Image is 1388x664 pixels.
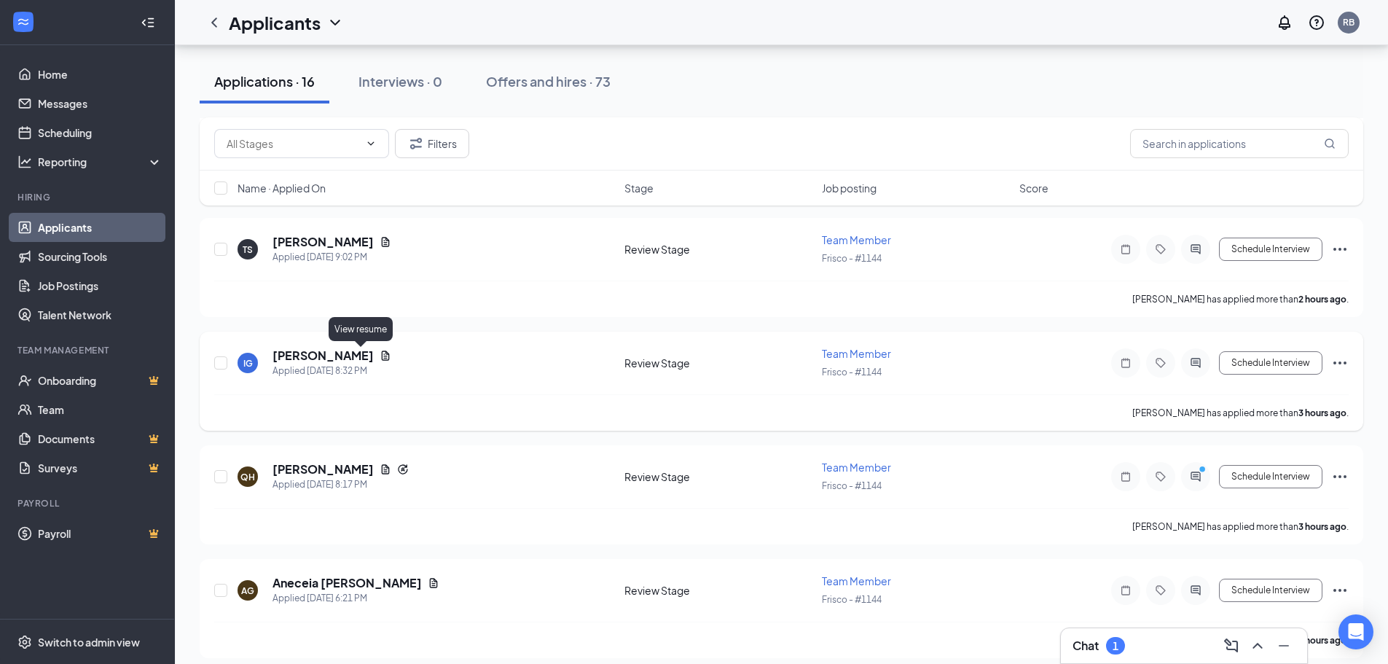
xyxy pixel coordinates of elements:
svg: Note [1117,357,1134,369]
button: Minimize [1272,634,1295,657]
div: Applied [DATE] 8:32 PM [272,364,391,378]
h5: Aneceia [PERSON_NAME] [272,575,422,591]
svg: Tag [1152,471,1169,483]
div: Applied [DATE] 6:21 PM [272,591,439,606]
button: Schedule Interview [1219,238,1322,261]
div: Hiring [17,191,160,203]
span: Frisco - #1144 [822,253,882,264]
button: Filter Filters [395,129,469,158]
span: Frisco - #1144 [822,594,882,605]
input: Search in applications [1130,129,1349,158]
button: Schedule Interview [1219,579,1322,602]
svg: Tag [1152,357,1169,369]
h5: [PERSON_NAME] [272,234,374,250]
span: Score [1019,181,1048,195]
a: Talent Network [38,300,162,329]
a: SurveysCrown [38,453,162,483]
h5: [PERSON_NAME] [272,348,374,364]
svg: Ellipses [1331,582,1349,599]
span: Job posting [822,181,877,195]
span: Name · Applied On [238,181,326,195]
div: Reporting [38,155,163,169]
svg: Notifications [1276,14,1293,31]
a: Team [38,395,162,424]
a: DocumentsCrown [38,424,162,453]
svg: ChevronUp [1249,637,1266,655]
span: Team Member [822,574,891,587]
svg: ChevronDown [326,14,344,31]
div: Open Intercom Messenger [1338,614,1373,649]
div: Review Stage [624,469,813,484]
button: Schedule Interview [1219,351,1322,375]
button: Schedule Interview [1219,465,1322,488]
div: Interviews · 0 [358,72,442,90]
svg: Reapply [397,464,409,475]
div: View resume [329,317,393,341]
b: 3 hours ago [1298,521,1346,532]
svg: Tag [1152,243,1169,255]
svg: Document [380,236,391,248]
a: Scheduling [38,118,162,147]
div: 1 [1113,640,1118,652]
div: IG [243,357,253,370]
div: AG [241,585,254,597]
div: Review Stage [624,356,813,370]
p: [PERSON_NAME] has applied more than . [1132,520,1349,533]
svg: Document [428,577,439,589]
svg: QuestionInfo [1308,14,1325,31]
svg: Analysis [17,155,32,169]
a: Sourcing Tools [38,242,162,271]
svg: Filter [407,135,425,152]
div: QH [240,471,255,483]
svg: Ellipses [1331,241,1349,258]
h3: Chat [1073,638,1099,654]
span: Frisco - #1144 [822,480,882,491]
div: RB [1343,16,1354,28]
p: [PERSON_NAME] has applied more than . [1132,293,1349,305]
svg: Document [380,350,391,362]
b: 5 hours ago [1298,635,1346,646]
svg: Ellipses [1331,354,1349,372]
svg: Document [380,464,391,475]
input: All Stages [227,136,359,152]
svg: Tag [1152,585,1169,596]
svg: WorkstreamLogo [16,15,31,29]
button: ComposeMessage [1220,634,1243,657]
div: Payroll [17,497,160,509]
svg: ActiveChat [1187,471,1204,483]
div: Switch to admin view [38,635,140,649]
span: Frisco - #1144 [822,367,882,378]
span: Team Member [822,347,891,360]
svg: ActiveChat [1187,585,1204,596]
a: Job Postings [38,271,162,300]
div: Review Stage [624,583,813,598]
a: Home [38,60,162,89]
a: Applicants [38,213,162,242]
div: TS [243,243,253,256]
svg: ComposeMessage [1223,637,1240,655]
span: Team Member [822,461,891,474]
svg: Note [1117,471,1134,483]
p: [PERSON_NAME] has applied more than . [1132,407,1349,419]
a: OnboardingCrown [38,366,162,395]
div: Applied [DATE] 9:02 PM [272,250,391,265]
a: Messages [38,89,162,118]
svg: Settings [17,635,32,649]
a: PayrollCrown [38,519,162,548]
button: ChevronUp [1246,634,1269,657]
span: Team Member [822,233,891,246]
span: Stage [624,181,654,195]
div: Team Management [17,344,160,356]
h1: Applicants [229,10,321,35]
svg: Note [1117,585,1134,596]
svg: ChevronLeft [205,14,223,31]
h5: [PERSON_NAME] [272,461,374,477]
b: 2 hours ago [1298,294,1346,305]
svg: Collapse [141,15,155,30]
svg: Ellipses [1331,468,1349,485]
div: Review Stage [624,242,813,257]
div: Offers and hires · 73 [486,72,611,90]
svg: ChevronDown [365,138,377,149]
div: Applications · 16 [214,72,315,90]
svg: Note [1117,243,1134,255]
